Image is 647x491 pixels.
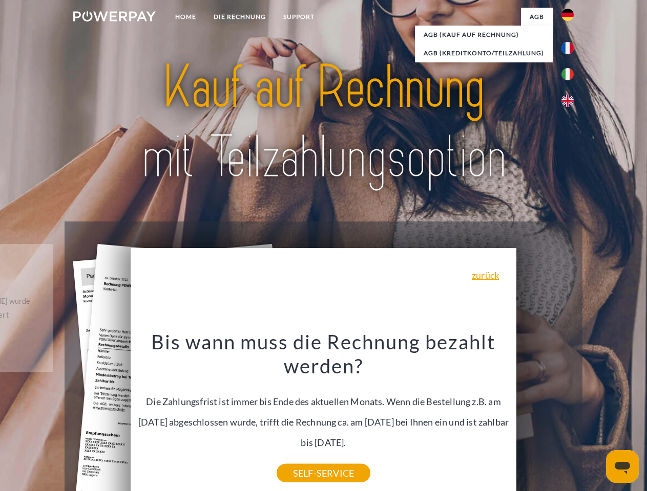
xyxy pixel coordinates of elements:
[472,271,499,280] a: zurück
[98,49,549,196] img: title-powerpay_de.svg
[561,95,574,107] img: en
[166,8,205,26] a: Home
[415,26,553,44] a: AGB (Kauf auf Rechnung)
[275,8,323,26] a: SUPPORT
[521,8,553,26] a: agb
[137,329,511,473] div: Die Zahlungsfrist ist immer bis Ende des aktuellen Monats. Wenn die Bestellung z.B. am [DATE] abg...
[561,42,574,54] img: fr
[137,329,511,378] h3: Bis wann muss die Rechnung bezahlt werden?
[561,68,574,80] img: it
[561,9,574,21] img: de
[73,11,156,21] img: logo-powerpay-white.svg
[606,450,639,483] iframe: Schaltfläche zum Öffnen des Messaging-Fensters
[277,464,370,482] a: SELF-SERVICE
[205,8,275,26] a: DIE RECHNUNG
[415,44,553,62] a: AGB (Kreditkonto/Teilzahlung)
